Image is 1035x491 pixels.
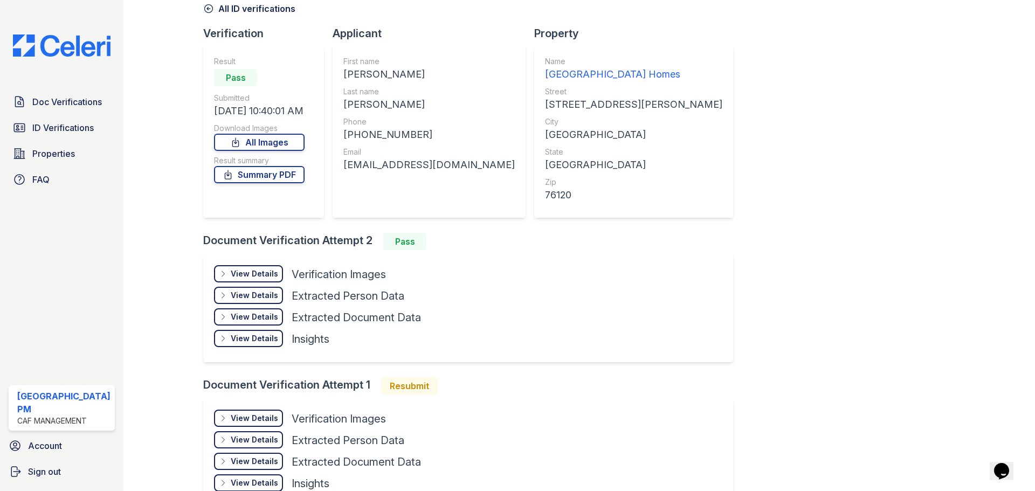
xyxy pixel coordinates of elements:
a: Account [4,435,119,457]
div: Insights [292,331,329,347]
div: Insights [292,476,329,491]
div: City [545,116,722,127]
div: View Details [231,333,278,344]
div: [STREET_ADDRESS][PERSON_NAME] [545,97,722,112]
a: FAQ [9,169,115,190]
div: [GEOGRAPHIC_DATA] PM [17,390,111,416]
div: Verification Images [292,267,386,282]
div: Email [343,147,515,157]
span: ID Verifications [32,121,94,134]
div: State [545,147,722,157]
a: Name [GEOGRAPHIC_DATA] Homes [545,56,722,82]
div: Extracted Document Data [292,454,421,469]
div: View Details [231,413,278,424]
div: Verification [203,26,333,41]
a: Properties [9,143,115,164]
div: Name [545,56,722,67]
div: Phone [343,116,515,127]
div: Pass [214,69,257,86]
div: View Details [231,290,278,301]
div: Property [534,26,742,41]
span: Doc Verifications [32,95,102,108]
div: Last name [343,86,515,97]
span: Properties [32,147,75,160]
div: Extracted Person Data [292,288,404,303]
div: [PERSON_NAME] [343,67,515,82]
div: View Details [231,268,278,279]
div: [GEOGRAPHIC_DATA] [545,127,722,142]
div: Applicant [333,26,534,41]
div: Result summary [214,155,305,166]
a: All ID verifications [203,2,295,15]
div: View Details [231,312,278,322]
div: Document Verification Attempt 2 [203,233,742,250]
div: [PHONE_NUMBER] [343,127,515,142]
img: CE_Logo_Blue-a8612792a0a2168367f1c8372b55b34899dd931a85d93a1a3d3e32e68fde9ad4.png [4,34,119,57]
div: Extracted Person Data [292,433,404,448]
div: CAF Management [17,416,111,426]
div: [DATE] 10:40:01 AM [214,103,305,119]
div: Street [545,86,722,97]
div: View Details [231,478,278,488]
div: Result [214,56,305,67]
a: ID Verifications [9,117,115,139]
div: [GEOGRAPHIC_DATA] [545,157,722,172]
div: Extracted Document Data [292,310,421,325]
a: All Images [214,134,305,151]
div: Zip [545,177,722,188]
a: Sign out [4,461,119,482]
div: First name [343,56,515,67]
span: FAQ [32,173,50,186]
span: Sign out [28,465,61,478]
a: Doc Verifications [9,91,115,113]
div: [PERSON_NAME] [343,97,515,112]
span: Account [28,439,62,452]
iframe: chat widget [990,448,1024,480]
div: 76120 [545,188,722,203]
div: [GEOGRAPHIC_DATA] Homes [545,67,722,82]
div: Download Images [214,123,305,134]
div: Verification Images [292,411,386,426]
div: Pass [383,233,426,250]
a: Summary PDF [214,166,305,183]
div: Resubmit [381,377,438,395]
div: Submitted [214,93,305,103]
div: View Details [231,456,278,467]
div: Document Verification Attempt 1 [203,377,742,395]
div: View Details [231,434,278,445]
div: [EMAIL_ADDRESS][DOMAIN_NAME] [343,157,515,172]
